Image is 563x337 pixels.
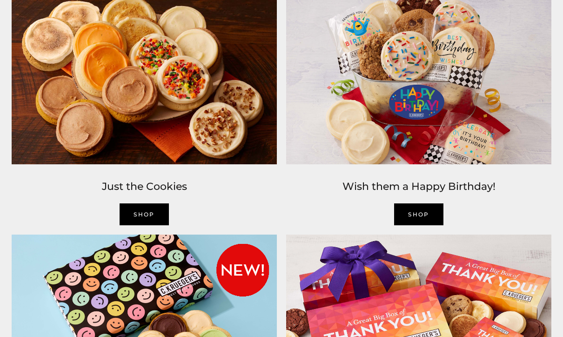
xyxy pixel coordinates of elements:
a: SHOP [394,203,443,225]
h2: Just the Cookies [12,178,277,195]
iframe: Sign Up via Text for Offers [7,302,96,330]
a: SHOP [120,203,169,225]
h2: Wish them a Happy Birthday! [286,178,551,195]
